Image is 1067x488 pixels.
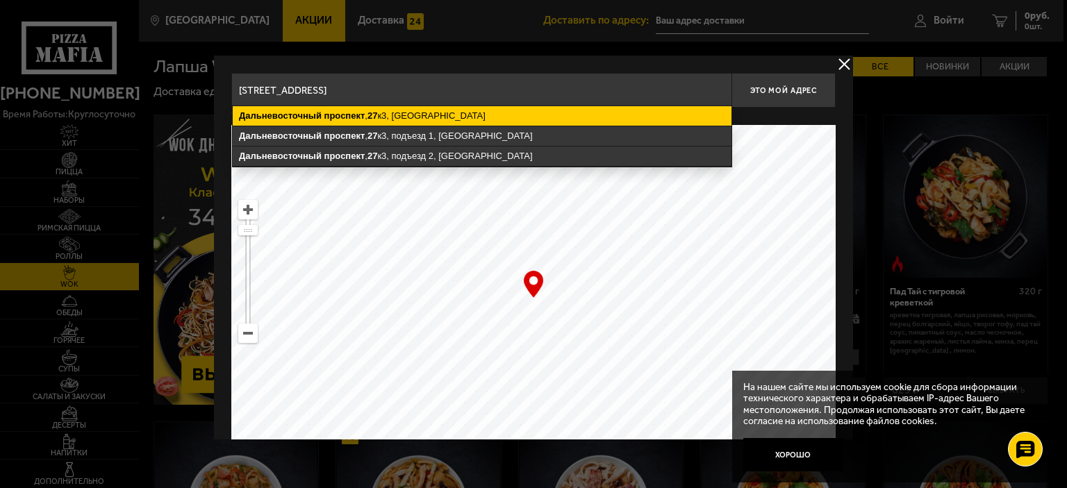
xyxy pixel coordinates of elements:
[750,86,817,95] span: Это мой адрес
[324,131,365,141] ymaps: проспект
[324,110,365,121] ymaps: проспект
[231,73,731,108] input: Введите адрес доставки
[233,126,731,146] ymaps: , к3, подъезд 1, [GEOGRAPHIC_DATA]
[367,131,377,141] ymaps: 27
[743,438,843,471] button: Хорошо
[743,382,1033,428] p: На нашем сайте мы используем cookie для сбора информации технического характера и обрабатываем IP...
[231,111,427,122] p: Укажите дом на карте или в поле ввода
[324,151,365,161] ymaps: проспект
[367,151,377,161] ymaps: 27
[233,146,731,166] ymaps: , к3, подъезд 2, [GEOGRAPHIC_DATA]
[239,151,322,161] ymaps: Дальневосточный
[239,110,322,121] ymaps: Дальневосточный
[836,56,853,73] button: delivery type
[367,110,377,121] ymaps: 27
[239,131,322,141] ymaps: Дальневосточный
[233,106,731,126] ymaps: , к3, [GEOGRAPHIC_DATA]
[731,73,836,108] button: Это мой адрес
